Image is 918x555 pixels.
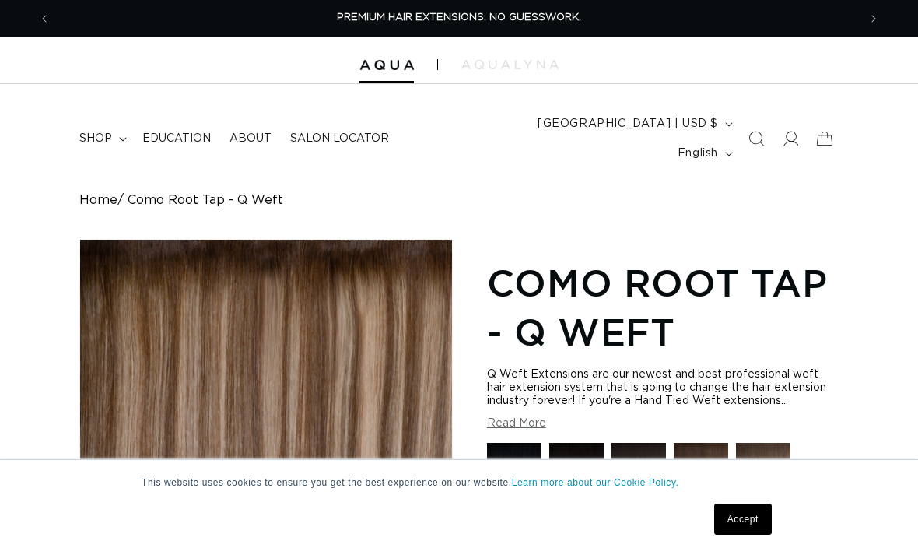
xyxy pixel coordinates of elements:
[528,109,739,139] button: [GEOGRAPHIC_DATA] | USD $
[461,60,559,69] img: aqualyna.com
[133,122,220,155] a: Education
[549,443,604,505] a: 1N Natural Black - Q Weft
[359,60,414,71] img: Aqua Hair Extensions
[611,443,666,505] a: 1B Soft Black - Q Weft
[142,132,211,146] span: Education
[79,132,112,146] span: shop
[487,443,541,505] a: 1 Black - Q Weft
[549,443,604,497] img: 1N Natural Black - Q Weft
[487,417,546,430] button: Read More
[142,476,776,490] p: This website uses cookies to ensure you get the best experience on our website.
[128,193,283,208] span: Como Root Tap - Q Weft
[27,4,61,33] button: Previous announcement
[674,443,728,497] img: 2 Dark Brown - Q Weft
[290,132,389,146] span: Salon Locator
[79,193,117,208] a: Home
[668,139,739,168] button: English
[487,258,839,356] h1: Como Root Tap - Q Weft
[229,132,272,146] span: About
[674,443,728,505] a: 2 Dark Brown - Q Weft
[220,122,281,155] a: About
[487,443,541,497] img: 1 Black - Q Weft
[611,443,666,497] img: 1B Soft Black - Q Weft
[512,477,679,488] a: Learn more about our Cookie Policy.
[739,121,773,156] summary: Search
[678,146,718,162] span: English
[857,4,891,33] button: Next announcement
[736,443,790,505] a: 4AB Medium Ash Brown - Q Weft
[538,116,718,132] span: [GEOGRAPHIC_DATA] | USD $
[337,12,581,23] span: PREMIUM HAIR EXTENSIONS. NO GUESSWORK.
[714,504,772,535] a: Accept
[736,443,790,497] img: 4AB Medium Ash Brown - Q Weft
[70,122,133,155] summary: shop
[79,193,839,208] nav: breadcrumbs
[281,122,398,155] a: Salon Locator
[487,368,839,408] div: Q Weft Extensions are our newest and best professional weft hair extension system that is going t...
